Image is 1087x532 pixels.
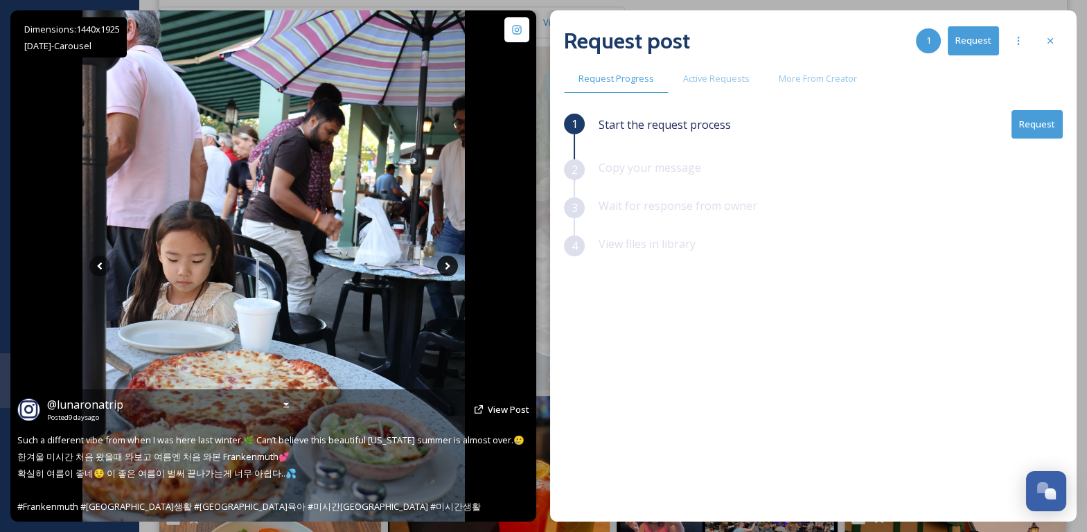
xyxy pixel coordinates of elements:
span: View files in library [599,236,696,251]
span: Start the request process [599,116,731,133]
span: Posted 9 days ago [47,413,123,423]
button: Request [948,26,999,55]
a: View Post [488,403,529,416]
h2: Request post [564,24,690,57]
span: 1 [926,34,931,47]
span: Wait for response from owner [599,198,757,213]
span: 4 [572,238,578,254]
span: [DATE] - Carousel [24,39,91,52]
span: 3 [572,199,578,216]
span: Dimensions: 1440 x 1925 [24,23,120,35]
span: 1 [572,116,578,132]
span: 2 [572,161,578,178]
span: Such a different vibe from when I was here last winter.🌿 Can’t believe this beautiful [US_STATE] ... [17,434,524,513]
a: @lunaronatrip [47,396,123,413]
button: Request [1011,110,1063,139]
span: @ lunaronatrip [47,397,123,412]
span: View Post [488,403,529,416]
span: Copy your message [599,160,701,175]
span: Request Progress [578,72,654,85]
img: Such a different vibe from when I was here last winter.🌿 Can’t believe this beautiful Michigan su... [82,10,465,522]
button: Open Chat [1026,471,1066,511]
span: More From Creator [779,72,857,85]
span: Active Requests [683,72,750,85]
